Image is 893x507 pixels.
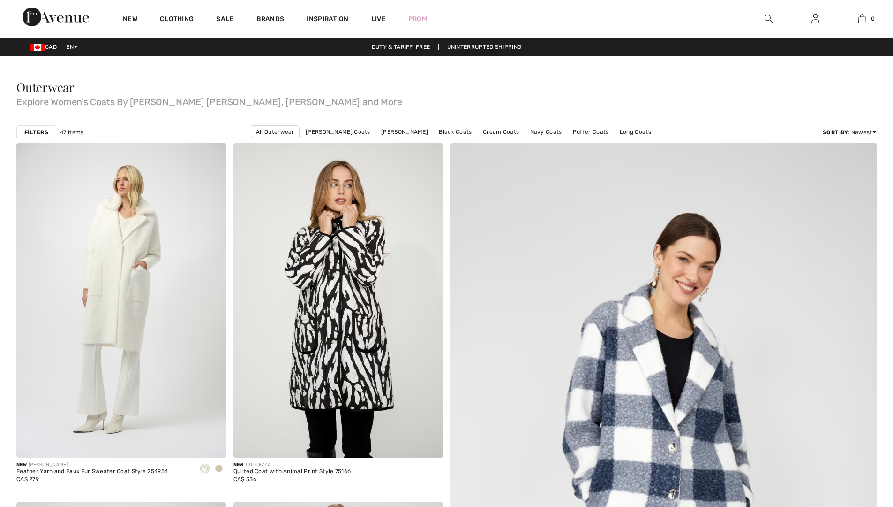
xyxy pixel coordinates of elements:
img: Feather Yarn and Faux Fur Sweater Coat Style 254954. Winter White [16,143,226,458]
img: search the website [765,13,773,24]
img: My Info [811,13,819,24]
a: [PERSON_NAME] Coats [301,126,375,138]
strong: Filters [24,128,48,137]
span: CA$ 279 [16,476,39,483]
a: Black Coats [434,126,476,138]
div: DOLCEZZA [233,461,351,469]
a: New [123,15,137,25]
a: 0 [839,13,885,24]
div: Feather Yarn and Faux Fur Sweater Coat Style 254954 [16,469,168,475]
a: Puffer Coats [568,126,614,138]
span: CAD [30,44,60,50]
a: [PERSON_NAME] [376,126,433,138]
div: Fawn [212,461,226,477]
span: New [233,462,244,468]
span: Explore Women's Coats By [PERSON_NAME] [PERSON_NAME], [PERSON_NAME] and More [16,93,877,107]
span: 47 items [60,128,83,137]
span: CA$ 336 [233,476,256,483]
a: Long Coats [615,126,656,138]
strong: Sort By [823,129,848,136]
img: My Bag [858,13,866,24]
a: Cream Coats [478,126,524,138]
span: Inspiration [307,15,348,25]
div: Quilted Coat with Animal Print Style 75166 [233,469,351,475]
a: Prom [408,14,427,24]
a: Sale [216,15,233,25]
img: Canadian Dollar [30,44,45,51]
img: Quilted Coat with Animal Print Style 75166. As sample [233,143,443,458]
a: Clothing [160,15,194,25]
div: Winter White [198,461,212,477]
a: Brands [256,15,285,25]
div: [PERSON_NAME] [16,461,168,469]
span: New [16,462,27,468]
span: EN [66,44,78,50]
img: 1ère Avenue [23,8,89,26]
span: 0 [871,15,875,23]
a: Navy Coats [525,126,567,138]
a: Sign In [804,13,827,25]
span: Outerwear [16,79,75,95]
a: Live [371,14,386,24]
div: : Newest [823,128,877,137]
a: All Outerwear [251,125,300,138]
